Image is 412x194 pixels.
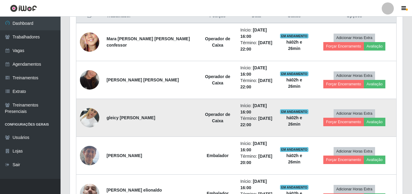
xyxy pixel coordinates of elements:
[334,34,375,42] button: Adicionar Horas Extra
[107,153,142,158] strong: [PERSON_NAME]
[286,153,302,164] strong: há 02 h e 26 min
[205,112,230,123] strong: Operador de Caixa
[240,40,272,52] li: Término:
[286,77,302,89] strong: há 02 h e 26 min
[286,40,302,51] strong: há 02 h e 26 min
[107,115,155,120] strong: gleicy [PERSON_NAME]
[240,103,272,115] li: Início:
[80,21,99,63] img: 1650948199907.jpeg
[280,34,309,38] span: EM ANDAMENTO
[240,179,267,190] time: [DATE] 16:00
[323,118,364,126] button: Forçar Encerramento
[10,5,37,12] img: CoreUI Logo
[205,36,230,48] strong: Operador de Caixa
[240,28,267,39] time: [DATE] 16:00
[364,156,385,164] button: Avaliação
[334,109,375,118] button: Adicionar Horas Extra
[107,77,179,82] strong: [PERSON_NAME] [PERSON_NAME]
[80,63,99,97] img: 1730602646133.jpeg
[280,147,309,152] span: EM ANDAMENTO
[334,185,375,193] button: Adicionar Horas Extra
[364,42,385,51] button: Avaliação
[323,80,364,88] button: Forçar Encerramento
[240,65,272,77] li: Início:
[240,27,272,40] li: Início:
[80,145,99,166] img: 1660565467162.jpeg
[280,185,309,190] span: EM ANDAMENTO
[240,153,272,166] li: Término:
[107,36,190,48] strong: Mara [PERSON_NAME] [PERSON_NAME] confessor
[364,118,385,126] button: Avaliação
[323,156,364,164] button: Forçar Encerramento
[240,178,272,191] li: Início:
[80,105,99,130] img: 1752705745572.jpeg
[280,71,309,76] span: EM ANDAMENTO
[240,77,272,90] li: Término:
[205,74,230,85] strong: Operador de Caixa
[286,115,302,127] strong: há 02 h e 26 min
[207,153,229,158] strong: Embalador
[364,80,385,88] button: Avaliação
[323,42,364,51] button: Forçar Encerramento
[240,140,272,153] li: Início:
[240,65,267,77] time: [DATE] 16:00
[240,141,267,152] time: [DATE] 16:00
[334,147,375,156] button: Adicionar Horas Extra
[280,109,309,114] span: EM ANDAMENTO
[240,103,267,114] time: [DATE] 16:00
[334,71,375,80] button: Adicionar Horas Extra
[240,115,272,128] li: Término:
